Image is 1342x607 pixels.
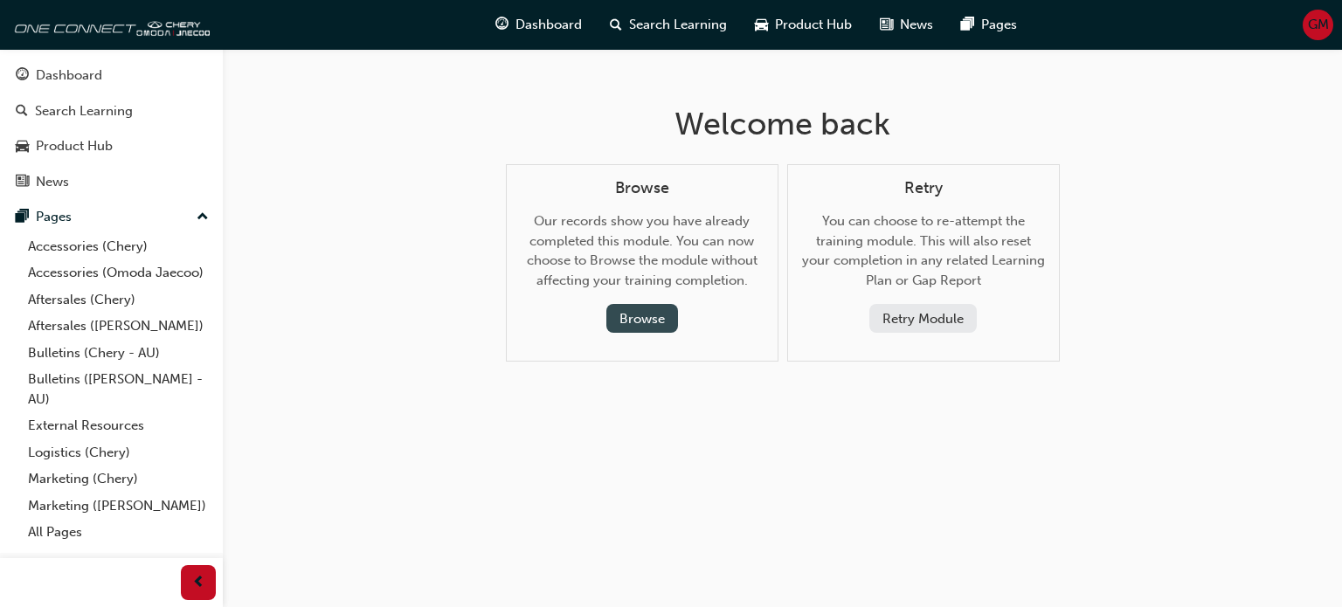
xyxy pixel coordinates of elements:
button: Retry Module [869,304,977,333]
a: Aftersales ([PERSON_NAME]) [21,313,216,340]
h4: Browse [521,179,764,198]
a: Bulletins (Chery - AU) [21,340,216,367]
span: guage-icon [495,14,508,36]
a: News [7,166,216,198]
a: Marketing ([PERSON_NAME]) [21,493,216,520]
div: Our records show you have already completed this module. You can now choose to Browse the module ... [521,179,764,334]
button: GM [1303,10,1333,40]
div: Product Hub [36,136,113,156]
div: News [36,172,69,192]
span: car-icon [16,139,29,155]
div: Dashboard [36,66,102,86]
span: Search Learning [629,15,727,35]
span: news-icon [880,14,893,36]
button: Browse [606,304,678,333]
span: News [900,15,933,35]
span: search-icon [16,104,28,120]
a: External Resources [21,412,216,439]
span: car-icon [755,14,768,36]
a: Logistics (Chery) [21,439,216,466]
a: guage-iconDashboard [481,7,596,43]
span: Pages [981,15,1017,35]
a: search-iconSearch Learning [596,7,741,43]
span: search-icon [610,14,622,36]
a: Marketing (Chery) [21,466,216,493]
span: guage-icon [16,68,29,84]
span: Dashboard [515,15,582,35]
a: pages-iconPages [947,7,1031,43]
img: oneconnect [9,7,210,42]
a: Accessories (Omoda Jaecoo) [21,259,216,286]
a: news-iconNews [866,7,947,43]
button: Pages [7,201,216,233]
a: Product Hub [7,130,216,162]
a: All Pages [21,519,216,546]
a: Search Learning [7,95,216,128]
span: pages-icon [961,14,974,36]
span: GM [1308,15,1329,35]
a: Bulletins ([PERSON_NAME] - AU) [21,366,216,412]
a: Dashboard [7,59,216,92]
div: Pages [36,207,72,227]
button: DashboardSearch LearningProduct HubNews [7,56,216,201]
h1: Welcome back [506,105,1060,143]
h4: Retry [802,179,1045,198]
span: pages-icon [16,210,29,225]
div: You can choose to re-attempt the training module. This will also reset your completion in any rel... [802,179,1045,334]
a: Accessories (Chery) [21,233,216,260]
a: Aftersales (Chery) [21,286,216,314]
div: Search Learning [35,101,133,121]
a: car-iconProduct Hub [741,7,866,43]
span: prev-icon [192,572,205,594]
span: Product Hub [775,15,852,35]
span: news-icon [16,175,29,190]
span: up-icon [197,206,209,229]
